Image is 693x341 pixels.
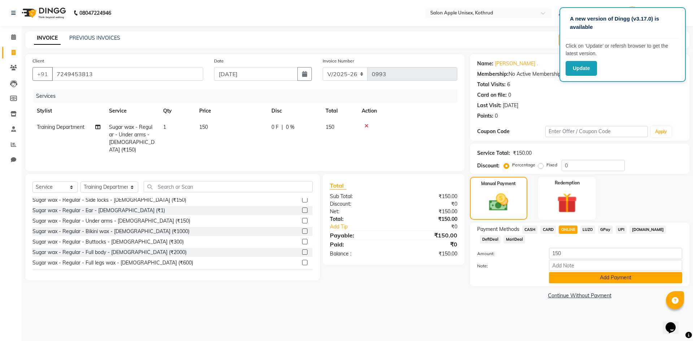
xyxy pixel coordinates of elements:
div: Name: [477,60,493,67]
div: Sugar wax - Regular - Full body - [DEMOGRAPHIC_DATA] (₹2000) [32,249,187,256]
div: Coupon Code [477,128,545,135]
p: A new version of Dingg (v3.17.0) is available [570,15,675,31]
span: Sugar wax - Regular - Under arms - [DEMOGRAPHIC_DATA] (₹150) [109,124,154,153]
div: Sugar wax - Regular - Full legs wax - [DEMOGRAPHIC_DATA] (₹600) [32,259,193,267]
img: outlet manager [626,6,638,19]
div: Points: [477,112,493,120]
div: Service Total: [477,149,510,157]
button: Update [566,61,597,76]
div: ₹150.00 [393,208,462,215]
p: Click on ‘Update’ or refersh browser to get the latest version. [566,42,680,57]
div: Sugar wax - Regular - Bikini wax - [DEMOGRAPHIC_DATA] (₹1000) [32,228,189,235]
span: UPI [616,226,627,234]
button: +91 [32,67,53,81]
a: [PERSON_NAME] . [495,60,538,67]
span: CASH [522,226,538,234]
div: ₹150.00 [393,250,462,258]
b: 08047224946 [79,3,111,23]
div: ₹150.00 [513,149,532,157]
a: INVOICE [34,32,61,45]
div: ₹0 [393,200,462,208]
div: Payable: [324,231,393,240]
button: Add Payment [549,272,682,283]
div: 0 [495,112,498,120]
div: Sugar wax - Regular - Under arms - [DEMOGRAPHIC_DATA] (₹150) [32,217,190,225]
span: Payment Methods [477,226,519,233]
div: Total Visits: [477,81,506,88]
div: ₹0 [405,223,462,231]
span: Total [330,182,346,189]
th: Total [321,103,357,119]
div: Sugar wax - Regular - Side locks - [DEMOGRAPHIC_DATA] (₹150) [32,196,186,204]
div: Sugar wax - Regular - Full back - [DEMOGRAPHIC_DATA] (₹500) [32,270,183,277]
label: Fixed [546,162,557,168]
span: MariDeal [504,235,525,244]
th: Action [357,103,457,119]
label: Percentage [512,162,535,168]
label: Date [214,58,224,64]
th: Qty [159,103,195,119]
div: Balance : [324,250,393,258]
div: Paid: [324,240,393,249]
div: [DATE] [503,102,518,109]
label: Redemption [555,180,580,186]
div: Card on file: [477,91,507,99]
div: Sugar wax - Regular - Buttocks - [DEMOGRAPHIC_DATA] (₹300) [32,238,184,246]
span: GPay [598,226,613,234]
label: Manual Payment [481,180,516,187]
img: _cash.svg [483,191,514,213]
label: Invoice Number [323,58,354,64]
label: Amount: [472,250,544,257]
input: Search by Name/Mobile/Email/Code [52,67,203,81]
th: Disc [267,103,321,119]
iframe: chat widget [663,312,686,334]
div: Total: [324,215,393,223]
span: DefiDeal [480,235,501,244]
img: logo [18,3,68,23]
input: Amount [549,248,682,259]
button: Apply [651,126,671,137]
div: Sub Total: [324,193,393,200]
div: No Active Membership [477,70,682,78]
span: CARD [540,226,556,234]
div: 6 [507,81,510,88]
span: 150 [199,124,208,130]
span: ONLINE [559,226,577,234]
a: PREVIOUS INVOICES [69,35,120,41]
button: Create New [559,34,600,45]
label: Note: [472,263,544,269]
div: Discount: [324,200,393,208]
th: Stylist [32,103,105,119]
div: ₹150.00 [393,193,462,200]
div: Net: [324,208,393,215]
div: ₹0 [393,240,462,249]
div: Membership: [477,70,509,78]
img: _gift.svg [551,191,583,215]
span: Training Department [37,124,84,130]
span: 1 [163,124,166,130]
span: 0 % [286,123,295,131]
span: LUZO [580,226,595,234]
span: 0 F [271,123,279,131]
th: Price [195,103,267,119]
div: ₹150.00 [393,231,462,240]
div: ₹150.00 [393,215,462,223]
div: 0 [508,91,511,99]
div: Sugar wax - Regular - Ear - [DEMOGRAPHIC_DATA] (₹1) [32,207,165,214]
span: [DOMAIN_NAME] [629,226,666,234]
input: Enter Offer / Coupon Code [545,126,648,137]
input: Add Note [549,260,682,271]
div: Last Visit: [477,102,501,109]
th: Service [105,103,159,119]
a: Continue Without Payment [471,292,688,300]
div: Services [33,89,463,103]
span: 150 [326,124,334,130]
label: Client [32,58,44,64]
span: | [282,123,283,131]
div: Discount: [477,162,500,170]
input: Search or Scan [144,181,313,192]
a: Add Tip [324,223,405,231]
